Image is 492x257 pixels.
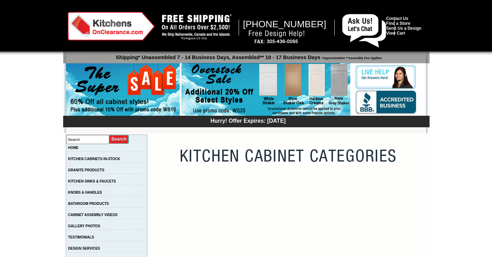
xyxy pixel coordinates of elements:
[68,157,120,161] a: KITCHEN CABINETS IN-STOCK
[68,247,100,250] a: DESIGN SERVICES
[68,146,79,150] a: HOME
[67,51,430,60] p: Shipping* Unassembled 7 - 14 Business Days, Assembled** 10 - 17 Business Days
[68,179,116,183] a: KITCHEN SINKS & FAUCETS
[68,224,100,228] a: GALLERY PHOTOS
[68,202,109,206] a: BATHROOM PRODUCTS
[109,135,129,144] input: Submit
[68,213,118,217] a: CABINET ASSEMBLY VIDEOS
[386,16,408,21] a: Contact Us
[386,21,410,26] a: Find a Store
[68,191,102,194] a: KNOBS & HANDLES
[68,12,155,41] img: Kitchens on Clearance Logo
[386,31,405,36] a: View Cart
[320,55,382,60] span: *Approximation **Assembly Fee Applies
[68,168,104,172] a: GRANITE PRODUCTS
[243,19,326,29] span: [PHONE_NUMBER]
[67,117,430,124] div: Hurry! Offer Expires: [DATE]
[386,26,422,31] a: Send Us a Design
[68,235,94,239] a: TESTIMONIALS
